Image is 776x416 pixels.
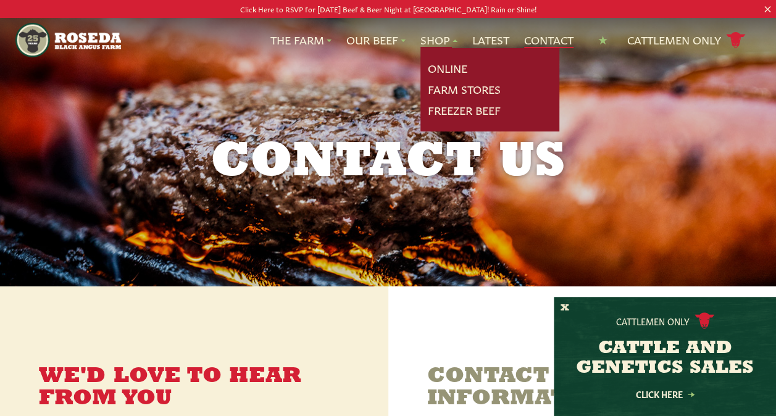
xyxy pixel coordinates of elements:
a: Freezer Beef [428,102,501,119]
a: Latest [472,32,509,48]
a: Cattlemen Only [627,30,746,51]
a: Our Beef [346,32,406,48]
nav: Main Navigation [15,18,761,62]
img: cattle-icon.svg [695,312,714,329]
h3: We'd Love to Hear From You [39,365,348,410]
button: X [561,302,569,315]
h3: CATTLE AND GENETICS SALES [569,339,761,378]
a: Click Here [609,390,720,398]
h1: Contact Us [72,138,704,188]
img: https://roseda.com/wp-content/uploads/2021/05/roseda-25-header.png [15,23,121,57]
a: Online [428,60,467,77]
h3: Contact Information [427,365,737,410]
a: Contact [524,32,574,48]
p: Cattlemen Only [616,315,690,327]
a: Shop [420,32,457,48]
a: Farm Stores [428,81,501,98]
p: Click Here to RSVP for [DATE] Beef & Beer Night at [GEOGRAPHIC_DATA]! Rain or Shine! [39,2,737,15]
a: The Farm [270,32,332,48]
